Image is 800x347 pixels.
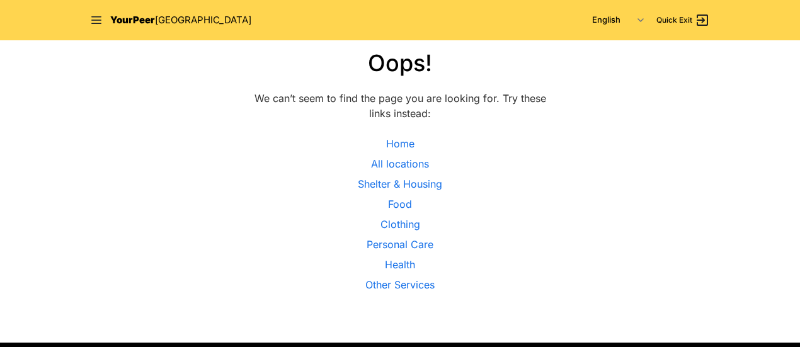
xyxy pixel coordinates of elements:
[656,15,692,25] span: Quick Exit
[251,91,549,121] p: We can’t seem to find the page you are looking for. Try these links instead:
[656,13,710,28] a: Quick Exit
[386,136,414,151] a: Home
[380,217,420,232] a: Clothing
[367,237,433,252] a: Personal Care
[110,13,251,28] a: YourPeer[GEOGRAPHIC_DATA]
[110,14,155,26] span: YourPeer
[368,50,432,76] h1: Oops!
[358,176,442,191] a: Shelter & Housing
[365,277,435,292] a: Other Services
[385,257,415,272] a: Health
[155,14,251,26] span: [GEOGRAPHIC_DATA]
[388,196,412,212] a: Food
[371,156,429,171] a: All locations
